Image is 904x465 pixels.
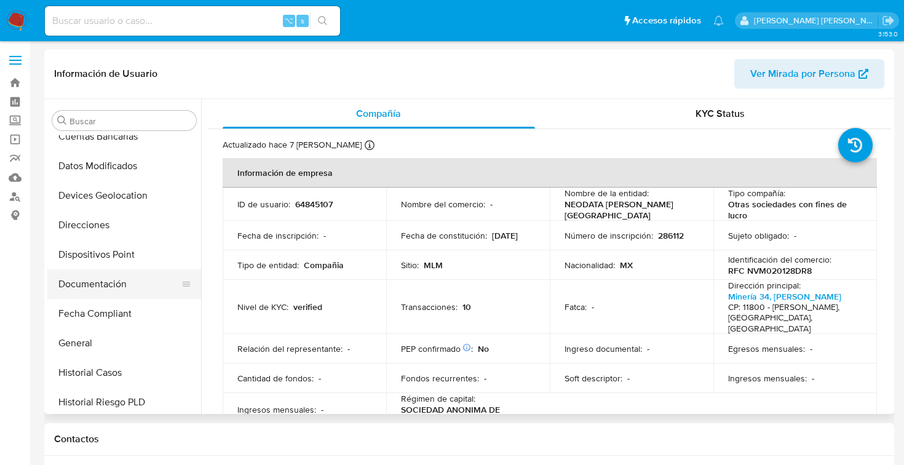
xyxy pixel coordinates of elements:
[401,230,487,241] p: Fecha de constitución :
[592,301,594,312] p: -
[401,260,419,271] p: Sitio :
[696,106,745,121] span: KYC Status
[284,15,293,26] span: ⌥
[565,373,622,384] p: Soft descriptor :
[237,404,316,415] p: Ingresos mensuales :
[424,260,443,271] p: MLM
[401,199,485,210] p: Nombre del comercio :
[356,106,401,121] span: Compañía
[47,122,201,151] button: Cuentas Bancarias
[728,230,789,241] p: Sujeto obligado :
[401,393,475,404] p: Régimen de capital :
[492,230,518,241] p: [DATE]
[728,343,805,354] p: Egresos mensuales :
[237,199,290,210] p: ID de usuario :
[47,328,201,358] button: General
[728,265,812,276] p: RFC NVM020128DR8
[490,199,493,210] p: -
[401,301,458,312] p: Transacciones :
[347,343,350,354] p: -
[54,433,884,445] h1: Contactos
[728,188,785,199] p: Tipo compañía :
[69,116,191,127] input: Buscar
[882,14,895,27] a: Salir
[57,116,67,125] button: Buscar
[323,230,326,241] p: -
[565,199,694,221] p: NEODATA [PERSON_NAME][GEOGRAPHIC_DATA]
[293,301,322,312] p: verified
[565,343,642,354] p: Ingreso documental :
[47,181,201,210] button: Devices Geolocation
[304,260,344,271] p: Compañia
[754,15,878,26] p: rene.vale@mercadolibre.com
[794,230,796,241] p: -
[620,260,633,271] p: MX
[627,373,630,384] p: -
[713,15,724,26] a: Notificaciones
[47,358,201,387] button: Historial Casos
[565,188,649,199] p: Nombre de la entidad :
[810,343,812,354] p: -
[728,199,857,221] p: Otras sociedades con fines de lucro
[728,254,831,265] p: Identificación del comercio :
[647,343,649,354] p: -
[45,13,340,29] input: Buscar usuario o caso...
[237,373,314,384] p: Cantidad de fondos :
[47,210,201,240] button: Direcciones
[734,59,884,89] button: Ver Mirada por Persona
[728,302,857,335] h4: CP: 11800 - [PERSON_NAME], [GEOGRAPHIC_DATA], [GEOGRAPHIC_DATA]
[632,14,701,27] span: Accesos rápidos
[478,343,489,354] p: No
[237,301,288,312] p: Nivel de KYC :
[750,59,855,89] span: Ver Mirada por Persona
[301,15,304,26] span: s
[47,299,201,328] button: Fecha Compliant
[462,301,471,312] p: 10
[47,387,201,417] button: Historial Riesgo PLD
[237,230,319,241] p: Fecha de inscripción :
[728,290,841,303] a: Minería 34, [PERSON_NAME]
[658,230,684,241] p: 286112
[295,199,333,210] p: 64845107
[565,301,587,312] p: Fatca :
[223,158,877,188] th: Información de empresa
[401,404,530,426] p: SOCIEDAD ANONIMA DE CAPITAL VARIABLE
[47,269,191,299] button: Documentación
[223,139,362,151] p: Actualizado hace 7 [PERSON_NAME]
[321,404,323,415] p: -
[565,230,653,241] p: Número de inscripción :
[47,240,201,269] button: Dispositivos Point
[47,151,201,181] button: Datos Modificados
[237,343,343,354] p: Relación del representante :
[812,373,814,384] p: -
[565,260,615,271] p: Nacionalidad :
[484,373,486,384] p: -
[237,260,299,271] p: Tipo de entidad :
[319,373,321,384] p: -
[728,280,801,291] p: Dirección principal :
[401,373,479,384] p: Fondos recurrentes :
[401,343,473,354] p: PEP confirmado :
[310,12,335,30] button: search-icon
[728,373,807,384] p: Ingresos mensuales :
[54,68,157,80] h1: Información de Usuario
